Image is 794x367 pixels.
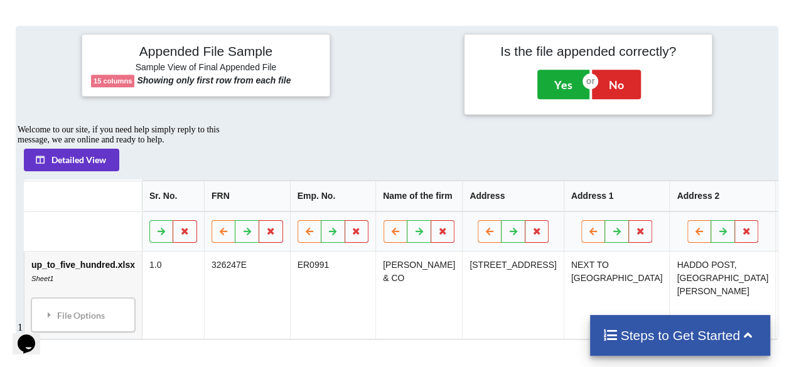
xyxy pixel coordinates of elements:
td: [STREET_ADDRESS] [463,252,564,339]
button: No [592,70,641,98]
iframe: chat widget [13,120,239,311]
h4: Appended File Sample [91,43,321,61]
iframe: chat widget [13,317,53,354]
td: NEXT TO [GEOGRAPHIC_DATA] [564,252,670,339]
th: Emp. No. [290,181,376,211]
th: Address 1 [564,181,670,211]
h4: Steps to Get Started [603,327,758,343]
td: HADDO POST, [GEOGRAPHIC_DATA][PERSON_NAME] [670,252,776,339]
td: up_to_five_hundred.xlsx [24,252,142,339]
td: ER0991 [290,252,376,339]
th: Address [463,181,564,211]
b: 15 columns [94,77,132,85]
div: File Options [35,302,131,328]
span: Welcome to our site, if you need help simply reply to this message, we are online and ready to help. [5,5,207,24]
td: [PERSON_NAME] & CO [375,252,462,339]
td: 1.0 [142,252,204,339]
h4: Is the file appended correctly? [473,43,703,59]
b: Showing only first row from each file [137,75,291,85]
th: Name of the firm [375,181,462,211]
th: FRN [204,181,290,211]
button: Yes [537,70,589,98]
div: Welcome to our site, if you need help simply reply to this message, we are online and ready to help. [5,5,231,25]
td: 326247E [204,252,290,339]
th: Address 2 [670,181,776,211]
h6: Sample View of Final Appended File [91,62,321,75]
